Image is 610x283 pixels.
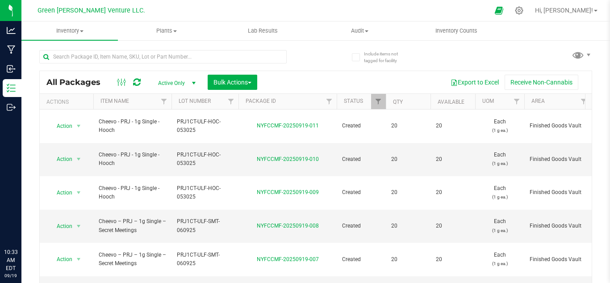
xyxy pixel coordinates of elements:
span: 20 [391,188,425,197]
span: 20 [391,122,425,130]
button: Receive Non-Cannabis [505,75,578,90]
a: Filter [577,94,591,109]
a: Inventory Counts [408,21,504,40]
span: Cheevo - PRJ - 1g Single - Hooch [99,184,166,201]
a: NYFCCMF-20250919-007 [257,256,319,262]
span: 20 [391,155,425,164]
span: 20 [436,188,470,197]
input: Search Package ID, Item Name, SKU, Lot or Part Number... [39,50,287,63]
a: Inventory [21,21,118,40]
span: 20 [436,155,470,164]
span: Bulk Actions [213,79,251,86]
span: Cheevo - PRJ - 1g Single - Hooch [99,151,166,168]
span: select [73,220,84,232]
inline-svg: Inventory [7,84,16,93]
span: Plants [118,27,214,35]
a: Qty [393,99,403,105]
span: Cheevo – PRJ – 1g Single – Secret Meetings [99,217,166,234]
span: 20 [391,255,425,264]
a: UOM [482,98,494,104]
a: Filter [322,94,337,109]
span: Created [342,155,380,164]
span: 20 [436,222,470,230]
span: Each [480,151,519,168]
p: (1 g ea.) [480,259,519,268]
span: Lab Results [236,27,290,35]
a: Filter [157,94,171,109]
span: Open Ecommerce Menu [489,2,509,19]
iframe: Resource center [9,211,36,238]
a: Filter [224,94,238,109]
span: select [73,186,84,199]
span: Created [342,188,380,197]
a: Audit [311,21,408,40]
p: (1 g ea.) [480,226,519,235]
inline-svg: Manufacturing [7,45,16,54]
span: PRJ1CT-ULF-HOC-053025 [177,118,233,135]
span: Action [49,120,73,132]
a: NYFCCMF-20250919-008 [257,223,319,229]
span: Green [PERSON_NAME] Venture LLC. [38,7,145,14]
p: (1 g ea.) [480,126,519,135]
a: NYFCCMF-20250919-011 [257,122,319,129]
button: Export to Excel [445,75,505,90]
a: Lab Results [215,21,311,40]
span: 20 [436,122,470,130]
span: Created [342,255,380,264]
span: Action [49,253,73,266]
span: Include items not tagged for facility [364,51,409,64]
span: All Packages [46,77,109,87]
span: 20 [391,222,425,230]
p: 10:33 AM EDT [4,248,17,272]
div: Actions [46,99,90,105]
span: Action [49,220,73,232]
inline-svg: Outbound [7,103,16,112]
a: Filter [510,94,524,109]
span: select [73,120,84,132]
p: (1 g ea.) [480,159,519,168]
span: Finished Goods Vault [530,222,586,230]
span: Action [49,153,73,165]
a: NYFCCMF-20250919-010 [257,156,319,162]
span: Each [480,251,519,268]
p: (1 g ea.) [480,193,519,201]
span: Each [480,217,519,234]
span: Each [480,184,519,201]
a: NYFCCMF-20250919-009 [257,189,319,195]
span: Finished Goods Vault [530,188,586,197]
span: Cheevo - PRJ - 1g Single - Hooch [99,118,166,135]
span: PRJ1CT-ULF-SMT-060925 [177,217,233,234]
span: Each [480,118,519,135]
span: Finished Goods Vault [530,155,586,164]
inline-svg: Inbound [7,64,16,73]
span: PRJ1CT-ULF-HOC-053025 [177,184,233,201]
a: Lot Number [179,98,211,104]
span: Created [342,222,380,230]
span: Created [342,122,380,130]
a: Area [531,98,545,104]
a: Package ID [246,98,276,104]
span: select [73,153,84,165]
a: Item Name [100,98,129,104]
a: Available [438,99,464,105]
span: Inventory Counts [423,27,489,35]
a: Plants [118,21,214,40]
span: Audit [312,27,407,35]
span: Cheevo – PRJ – 1g Single – Secret Meetings [99,251,166,268]
span: select [73,253,84,266]
p: 09/19 [4,272,17,279]
span: PRJ1CT-ULF-SMT-060925 [177,251,233,268]
a: Status [344,98,363,104]
span: Hi, [PERSON_NAME]! [535,7,593,14]
span: Inventory [21,27,118,35]
span: 20 [436,255,470,264]
span: PRJ1CT-ULF-HOC-053025 [177,151,233,168]
a: Filter [371,94,386,109]
span: Finished Goods Vault [530,122,586,130]
span: Action [49,186,73,199]
div: Manage settings [514,6,525,15]
button: Bulk Actions [208,75,257,90]
inline-svg: Analytics [7,26,16,35]
span: Finished Goods Vault [530,255,586,264]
